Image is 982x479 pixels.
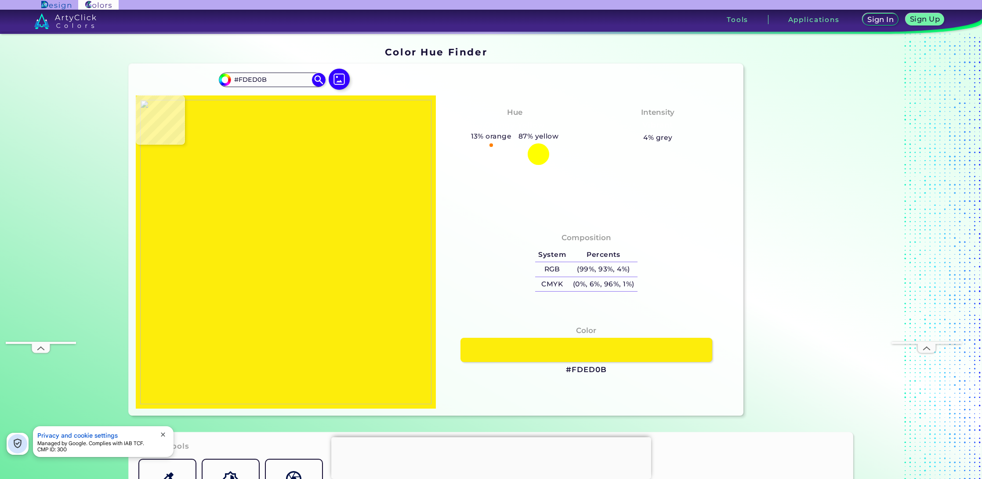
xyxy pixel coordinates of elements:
[34,13,96,29] img: logo_artyclick_colors_white.svg
[864,14,897,25] a: Sign In
[911,16,939,22] h5: Sign Up
[566,365,607,375] h3: #FDED0B
[6,78,76,342] iframe: Advertisement
[535,262,569,277] h5: RGB
[569,248,638,262] h5: Percents
[869,16,893,23] h5: Sign In
[576,324,596,337] h4: Color
[747,44,857,420] iframe: Advertisement
[569,262,638,277] h5: (99%, 93%, 4%)
[569,277,638,292] h5: (0%, 6%, 96%, 1%)
[140,100,432,404] img: 444c0c26-602b-4a88-9aea-e9f9f5b9912b
[331,437,651,477] iframe: Advertisement
[329,69,350,90] img: icon picture
[535,277,569,292] h5: CMYK
[312,73,325,86] img: icon search
[515,131,562,142] h5: 87% yellow
[643,132,672,143] h5: 4% grey
[562,231,611,244] h4: Composition
[507,106,522,119] h4: Hue
[467,131,515,142] h5: 13% orange
[727,16,748,23] h3: Tools
[907,14,942,25] a: Sign Up
[481,120,548,131] h3: Orangy Yellow
[641,106,674,119] h4: Intensity
[639,120,677,131] h3: Vibrant
[788,16,840,23] h3: Applications
[385,45,487,59] h1: Color Hue Finder
[41,1,71,9] img: ArtyClick Design logo
[891,78,962,342] iframe: Advertisement
[231,74,313,86] input: type color..
[535,248,569,262] h5: System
